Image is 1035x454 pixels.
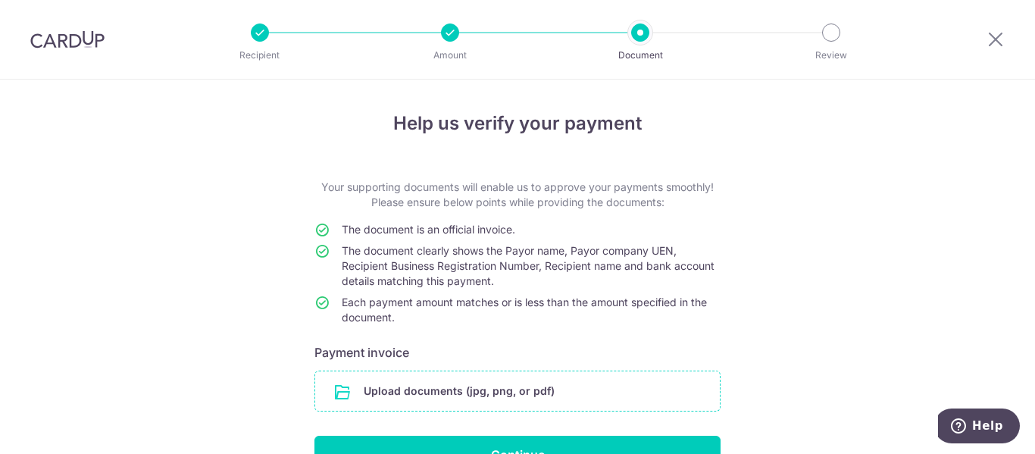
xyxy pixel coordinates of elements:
p: Your supporting documents will enable us to approve your payments smoothly! Please ensure below p... [314,180,721,210]
h6: Payment invoice [314,343,721,362]
p: Amount [394,48,506,63]
p: Review [775,48,887,63]
iframe: Opens a widget where you can find more information [938,409,1020,446]
span: The document clearly shows the Payor name, Payor company UEN, Recipient Business Registration Num... [342,244,714,287]
h4: Help us verify your payment [314,110,721,137]
span: Each payment amount matches or is less than the amount specified in the document. [342,296,707,324]
span: The document is an official invoice. [342,223,515,236]
p: Document [584,48,696,63]
img: CardUp [30,30,105,49]
div: Upload documents (jpg, png, or pdf) [314,371,721,412]
p: Recipient [204,48,316,63]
